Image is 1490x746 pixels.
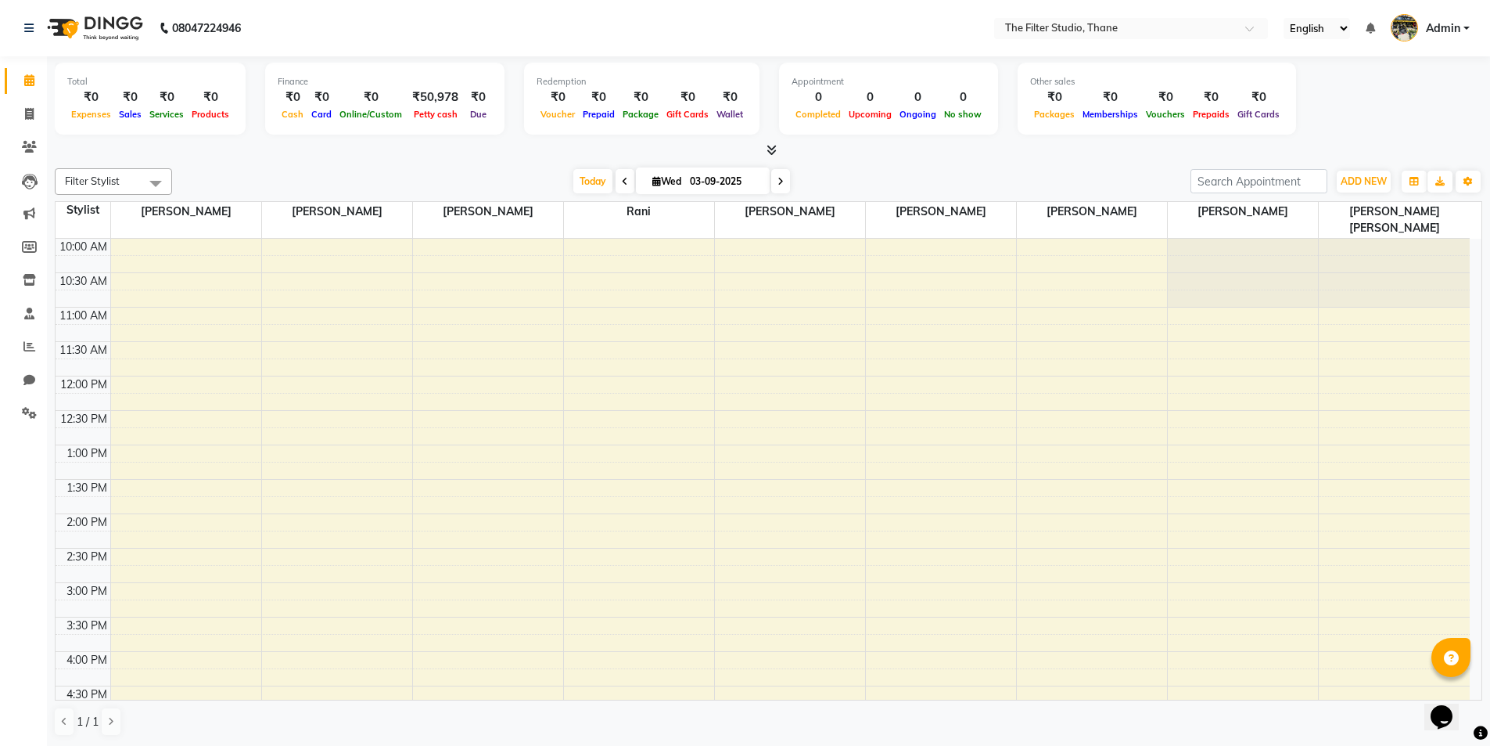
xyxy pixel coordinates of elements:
[466,109,490,120] span: Due
[1079,88,1142,106] div: ₹0
[262,202,412,222] span: [PERSON_NAME]
[1168,202,1318,222] span: [PERSON_NAME]
[896,88,940,106] div: 0
[278,88,307,106] div: ₹0
[56,239,110,255] div: 10:00 AM
[1189,88,1233,106] div: ₹0
[1190,169,1327,193] input: Search Appointment
[77,714,99,730] span: 1 / 1
[662,88,713,106] div: ₹0
[406,88,465,106] div: ₹50,978
[465,88,492,106] div: ₹0
[1424,683,1474,730] iframe: chat widget
[845,109,896,120] span: Upcoming
[1426,20,1460,37] span: Admin
[845,88,896,106] div: 0
[413,202,563,222] span: [PERSON_NAME]
[145,88,188,106] div: ₹0
[619,109,662,120] span: Package
[1319,202,1470,238] span: [PERSON_NAME] [PERSON_NAME]
[1142,88,1189,106] div: ₹0
[63,514,110,531] div: 2:00 PM
[579,88,619,106] div: ₹0
[307,109,336,120] span: Card
[792,88,845,106] div: 0
[792,109,845,120] span: Completed
[172,6,241,50] b: 08047224946
[619,88,662,106] div: ₹0
[1341,175,1387,187] span: ADD NEW
[63,480,110,496] div: 1:30 PM
[63,652,110,669] div: 4:00 PM
[115,109,145,120] span: Sales
[940,109,986,120] span: No show
[685,170,763,193] input: 2025-09-03
[1233,88,1284,106] div: ₹0
[278,109,307,120] span: Cash
[713,109,747,120] span: Wallet
[1017,202,1167,222] span: [PERSON_NAME]
[63,583,110,600] div: 3:00 PM
[56,342,110,359] div: 11:30 AM
[67,88,115,106] div: ₹0
[564,202,714,222] span: Rani
[1142,109,1189,120] span: Vouchers
[866,202,1016,222] span: [PERSON_NAME]
[1233,109,1284,120] span: Gift Cards
[65,175,120,187] span: Filter Stylist
[63,549,110,565] div: 2:30 PM
[648,175,685,187] span: Wed
[57,411,110,427] div: 12:30 PM
[145,109,188,120] span: Services
[1030,75,1284,88] div: Other sales
[188,109,233,120] span: Products
[1391,14,1418,41] img: Admin
[67,109,115,120] span: Expenses
[56,273,110,290] div: 10:30 AM
[63,618,110,634] div: 3:30 PM
[537,88,579,106] div: ₹0
[63,687,110,703] div: 4:30 PM
[792,75,986,88] div: Appointment
[715,202,865,222] span: [PERSON_NAME]
[111,202,261,222] span: [PERSON_NAME]
[278,75,492,88] div: Finance
[896,109,940,120] span: Ongoing
[1030,88,1079,106] div: ₹0
[662,109,713,120] span: Gift Cards
[67,75,233,88] div: Total
[713,88,747,106] div: ₹0
[1079,109,1142,120] span: Memberships
[57,377,110,393] div: 12:00 PM
[573,169,612,193] span: Today
[940,88,986,106] div: 0
[537,75,747,88] div: Redemption
[56,202,110,218] div: Stylist
[1189,109,1233,120] span: Prepaids
[336,109,406,120] span: Online/Custom
[1030,109,1079,120] span: Packages
[115,88,145,106] div: ₹0
[410,109,461,120] span: Petty cash
[1337,171,1391,193] button: ADD NEW
[336,88,406,106] div: ₹0
[188,88,233,106] div: ₹0
[579,109,619,120] span: Prepaid
[40,6,147,50] img: logo
[63,445,110,462] div: 1:00 PM
[307,88,336,106] div: ₹0
[537,109,579,120] span: Voucher
[56,308,110,324] div: 11:00 AM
